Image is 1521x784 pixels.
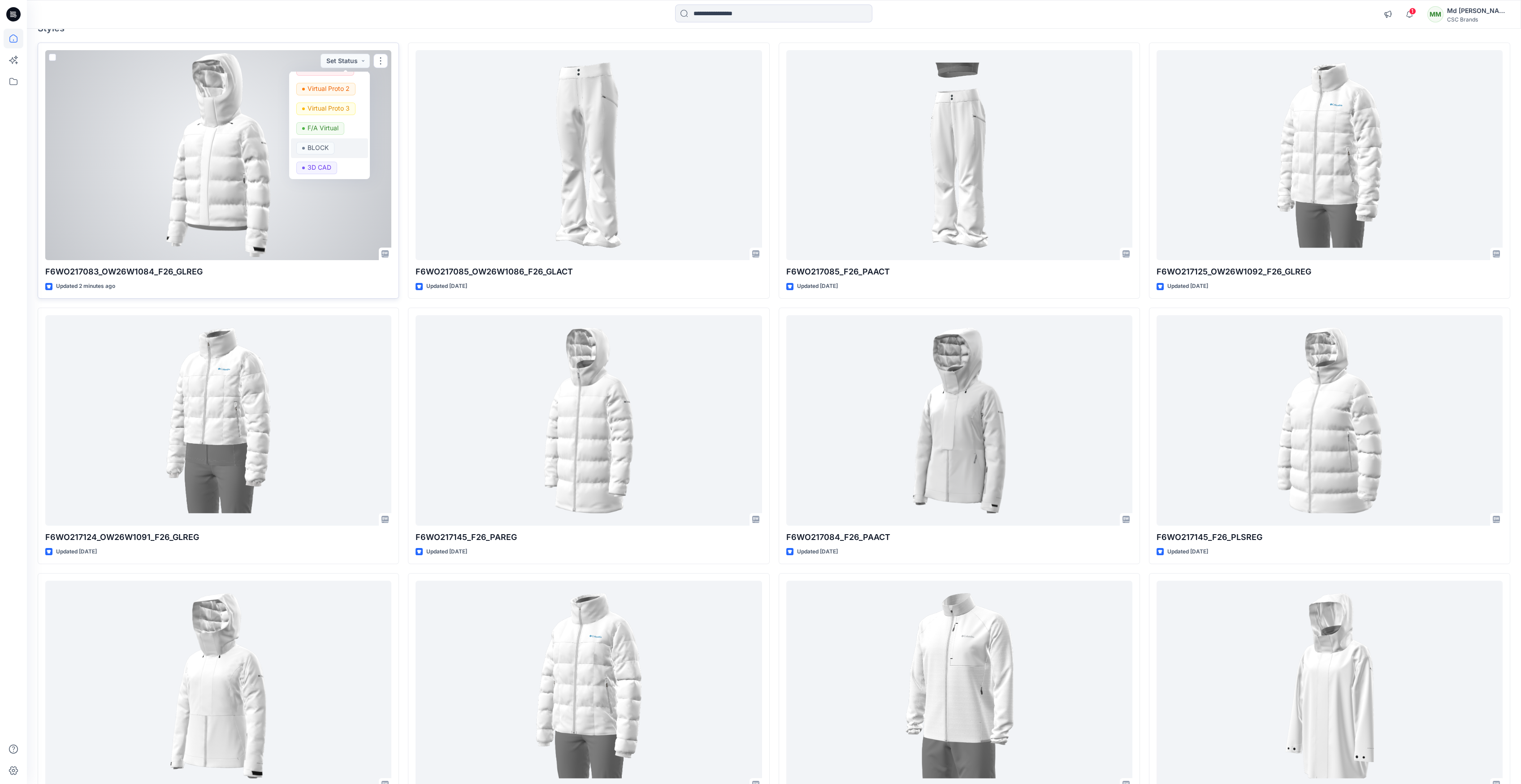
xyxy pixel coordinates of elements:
p: Updated [DATE] [56,547,97,557]
p: Updated [DATE] [797,547,838,557]
p: F6WO217085_F26_PAACT [786,266,1132,278]
p: F6WO217124_OW26W1091_F26_GLREG [45,531,391,544]
span: 1 [1409,8,1416,15]
div: Md [PERSON_NAME] [1447,5,1510,16]
p: Updated [DATE] [1167,547,1208,557]
p: Virtual Proto 3 [308,103,350,114]
p: Updated [DATE] [426,282,467,291]
p: F6WO217085_OW26W1086_F26_GLACT [416,266,762,278]
a: F6WO217145_F26_PAREG [416,315,762,526]
a: F6WO217083_OW26W1084_F26_GLREG [45,50,391,261]
a: F6WO217085_F26_PAACT [786,50,1132,261]
p: Updated [DATE] [797,282,838,291]
p: Virtual Proto 2 [308,83,350,94]
p: Updated 2 minutes ago [56,282,115,291]
p: Updated [DATE] [426,547,467,557]
p: F6WO217084_F26_PAACT [786,531,1132,544]
p: F6WO217145_F26_PLSREG [1157,531,1503,544]
p: 3D CAD [308,162,331,173]
a: F6WO217124_OW26W1091_F26_GLREG [45,315,391,526]
p: BLOCK [308,142,329,154]
p: F6WO217145_F26_PAREG [416,531,762,544]
p: F6WO217083_OW26W1084_F26_GLREG [45,266,391,278]
p: F6WO217125_OW26W1092_F26_GLREG [1157,266,1503,278]
div: MM [1427,6,1443,22]
a: F6WO217085_OW26W1086_F26_GLACT [416,50,762,261]
a: F6WO217084_F26_PAACT [786,315,1132,526]
div: CSC Brands [1447,16,1510,23]
a: F6WO217145_F26_PLSREG [1157,315,1503,526]
p: Updated [DATE] [1167,282,1208,291]
a: F6WO217125_OW26W1092_F26_GLREG [1157,50,1503,261]
p: F/A Virtual [308,122,338,134]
